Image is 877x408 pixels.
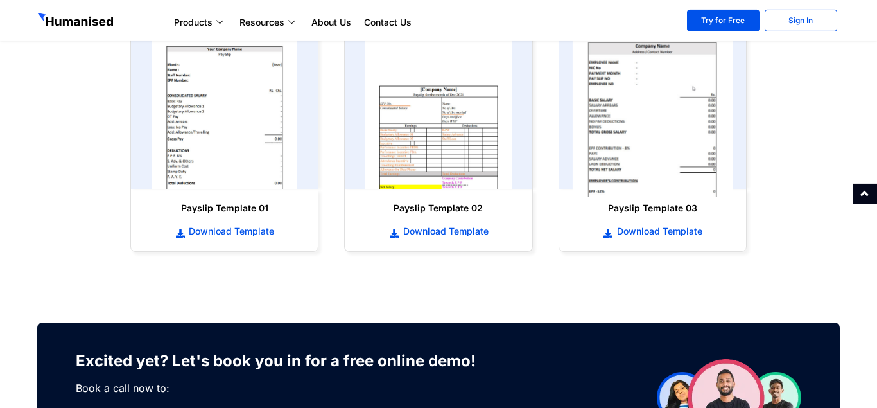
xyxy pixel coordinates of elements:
[76,348,496,374] h3: Excited yet? Let's book you in for a free online demo!
[358,15,418,30] a: Contact Us
[765,10,837,31] a: Sign In
[144,224,305,238] a: Download Template
[37,13,116,30] img: GetHumanised Logo
[152,28,297,189] img: payslip template
[572,224,733,238] a: Download Template
[76,380,496,396] p: Book a call now to:
[305,15,358,30] a: About Us
[186,225,274,238] span: Download Template
[144,202,305,215] h6: Payslip Template 01
[572,21,733,197] img: payslip template
[233,15,305,30] a: Resources
[168,15,233,30] a: Products
[687,10,760,31] a: Try for Free
[358,224,519,238] a: Download Template
[358,202,519,215] h6: Payslip Template 02
[365,28,511,189] img: payslip template
[572,202,733,215] h6: Payslip Template 03
[400,225,489,238] span: Download Template
[614,225,702,238] span: Download Template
